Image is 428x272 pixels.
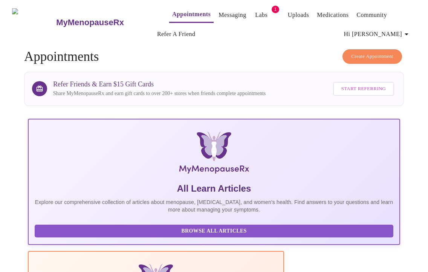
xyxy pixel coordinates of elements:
[249,8,274,23] button: Labs
[157,29,196,39] a: Refer a Friend
[341,85,386,93] span: Start Referring
[35,225,393,238] button: Browse All Articles
[172,9,211,20] a: Appointments
[35,183,393,195] h5: All Learn Articles
[216,8,249,23] button: Messaging
[35,227,395,234] a: Browse All Articles
[342,49,402,64] button: Create Appointment
[35,198,393,213] p: Explore our comprehensive collection of articles about menopause, [MEDICAL_DATA], and women's hea...
[314,8,352,23] button: Medications
[53,90,266,97] p: Share MyMenopauseRx and earn gift cards to over 200+ stores when friends complete appointments
[333,82,394,96] button: Start Referring
[12,8,55,36] img: MyMenopauseRx Logo
[356,10,387,20] a: Community
[56,18,124,27] h3: MyMenopauseRx
[288,10,309,20] a: Uploads
[353,8,390,23] button: Community
[344,29,411,39] span: Hi [PERSON_NAME]
[341,27,414,42] button: Hi [PERSON_NAME]
[219,10,246,20] a: Messaging
[90,131,337,177] img: MyMenopauseRx Logo
[154,27,199,42] button: Refer a Friend
[42,227,386,236] span: Browse All Articles
[351,52,393,61] span: Create Appointment
[285,8,312,23] button: Uploads
[53,80,266,88] h3: Refer Friends & Earn $15 Gift Cards
[317,10,349,20] a: Medications
[24,49,404,64] h4: Appointments
[55,9,154,36] a: MyMenopauseRx
[331,78,396,100] a: Start Referring
[169,7,214,23] button: Appointments
[255,10,267,20] a: Labs
[272,6,279,13] span: 1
